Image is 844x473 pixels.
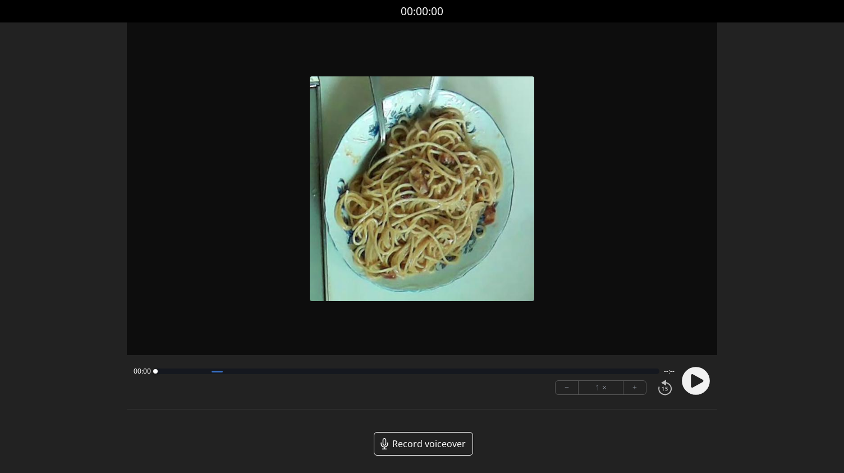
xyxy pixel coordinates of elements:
span: 00:00 [134,367,151,376]
a: 00:00:00 [401,3,443,20]
button: − [556,381,579,394]
div: 1 × [579,381,623,394]
span: --:-- [664,367,675,376]
img: Poster Image [310,76,534,301]
button: + [623,381,646,394]
span: Record voiceover [392,437,466,451]
a: Record voiceover [374,432,473,456]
